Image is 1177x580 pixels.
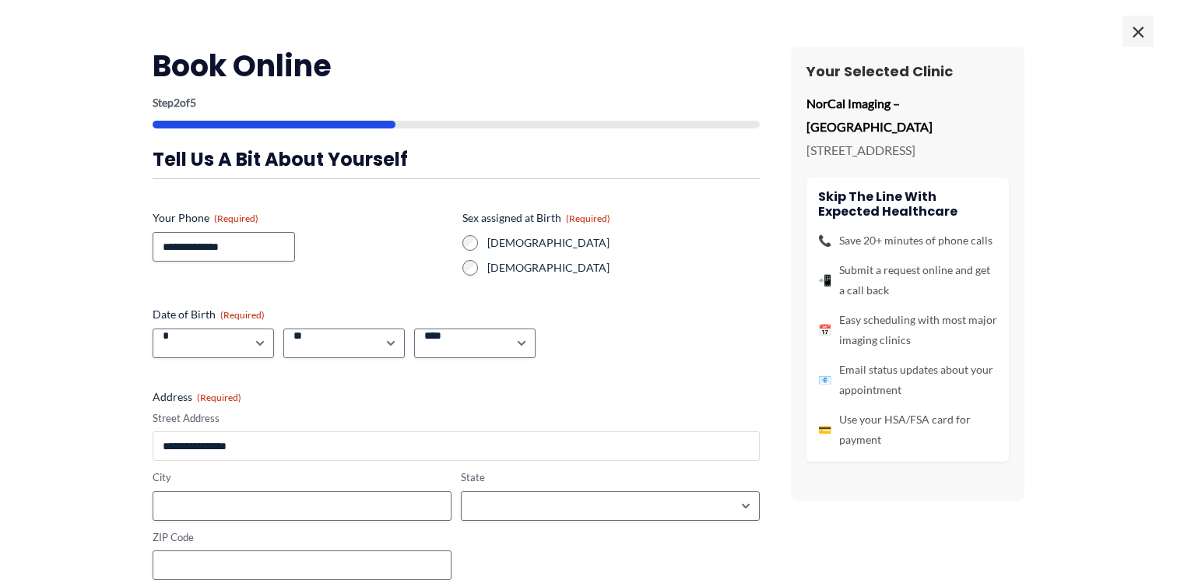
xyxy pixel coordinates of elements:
[806,92,1009,138] p: NorCal Imaging – [GEOGRAPHIC_DATA]
[818,270,831,290] span: 📲
[818,310,997,350] li: Easy scheduling with most major imaging clinics
[153,411,760,426] label: Street Address
[818,320,831,340] span: 📅
[153,389,241,405] legend: Address
[1123,16,1154,47] span: ×
[818,230,831,251] span: 📞
[153,470,451,485] label: City
[462,210,610,226] legend: Sex assigned at Birth
[214,213,258,224] span: (Required)
[487,260,760,276] label: [DEMOGRAPHIC_DATA]
[153,147,760,171] h3: Tell us a bit about yourself
[197,392,241,403] span: (Required)
[818,360,997,400] li: Email status updates about your appointment
[190,96,196,109] span: 5
[818,189,997,219] h4: Skip the line with Expected Healthcare
[220,309,265,321] span: (Required)
[818,230,997,251] li: Save 20+ minutes of phone calls
[153,47,760,85] h2: Book Online
[806,139,1009,162] p: [STREET_ADDRESS]
[153,530,451,545] label: ZIP Code
[487,235,760,251] label: [DEMOGRAPHIC_DATA]
[818,370,831,390] span: 📧
[818,260,997,301] li: Submit a request online and get a call back
[806,62,1009,80] h3: Your Selected Clinic
[818,420,831,440] span: 💳
[566,213,610,224] span: (Required)
[818,410,997,450] li: Use your HSA/FSA card for payment
[174,96,180,109] span: 2
[461,470,760,485] label: State
[153,307,265,322] legend: Date of Birth
[153,97,760,108] p: Step of
[153,210,450,226] label: Your Phone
